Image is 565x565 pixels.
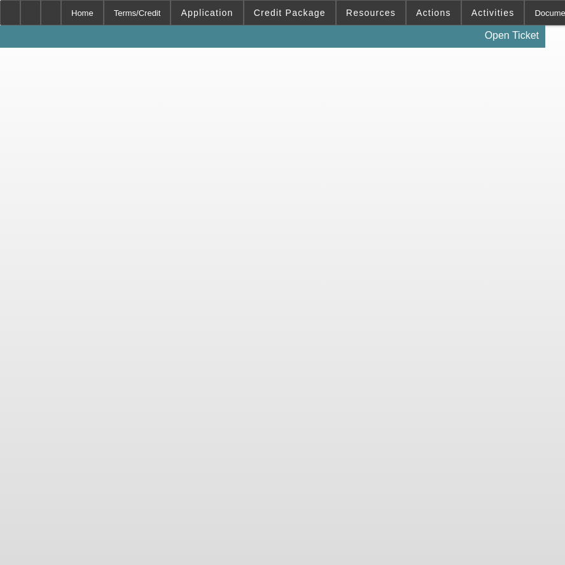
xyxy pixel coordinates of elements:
[407,1,461,25] button: Actions
[181,8,233,18] span: Application
[346,8,396,18] span: Resources
[337,1,405,25] button: Resources
[244,1,335,25] button: Credit Package
[171,1,242,25] button: Application
[254,8,326,18] span: Credit Package
[462,1,524,25] button: Activities
[480,25,544,46] a: Open Ticket
[471,8,515,18] span: Activities
[416,8,451,18] span: Actions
